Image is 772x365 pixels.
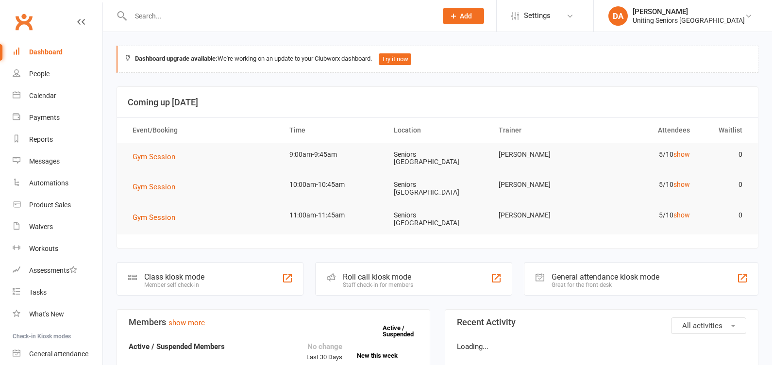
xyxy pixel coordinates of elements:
h3: Coming up [DATE] [128,98,747,107]
th: Waitlist [699,118,751,143]
a: People [13,63,102,85]
span: Settings [524,5,551,27]
div: Great for the front desk [552,282,659,288]
div: We're working on an update to your Clubworx dashboard. [117,46,758,73]
td: [PERSON_NAME] [490,173,594,196]
span: Gym Session [133,213,175,222]
div: DA [608,6,628,26]
td: 5/10 [594,173,699,196]
td: Seniors [GEOGRAPHIC_DATA] [385,204,489,234]
td: [PERSON_NAME] [490,143,594,166]
td: Seniors [GEOGRAPHIC_DATA] [385,143,489,174]
a: show more [168,318,205,327]
div: General attendance kiosk mode [552,272,659,282]
div: What's New [29,310,64,318]
button: Try it now [379,53,411,65]
a: show [673,181,690,188]
div: General attendance [29,350,88,358]
input: Search... [128,9,430,23]
button: Gym Session [133,181,182,193]
div: Uniting Seniors [GEOGRAPHIC_DATA] [633,16,745,25]
th: Event/Booking [124,118,281,143]
div: Product Sales [29,201,71,209]
td: [PERSON_NAME] [490,204,594,227]
a: Payments [13,107,102,129]
span: All activities [682,321,722,330]
td: 5/10 [594,204,699,227]
td: 9:00am-9:45am [281,143,385,166]
td: 11:00am-11:45am [281,204,385,227]
td: 0 [699,143,751,166]
div: Workouts [29,245,58,252]
a: Messages [13,150,102,172]
div: People [29,70,50,78]
div: Waivers [29,223,53,231]
p: Loading... [457,341,746,352]
div: Class kiosk mode [144,272,204,282]
span: Gym Session [133,152,175,161]
a: General attendance kiosk mode [13,343,102,365]
div: Tasks [29,288,47,296]
div: Last 30 Days [306,341,342,363]
div: Automations [29,179,68,187]
a: New this week [357,352,419,359]
th: Location [385,118,489,143]
h3: Recent Activity [457,317,746,327]
div: Dashboard [29,48,63,56]
div: Roll call kiosk mode [343,272,413,282]
button: Gym Session [133,151,182,163]
div: [PERSON_NAME] [633,7,745,16]
button: All activities [671,317,746,334]
h3: Members [129,317,418,327]
a: Clubworx [12,10,36,34]
div: No change [306,341,342,352]
strong: Active / Suspended Members [129,342,225,351]
div: Reports [29,135,53,143]
a: Tasks [13,282,102,303]
a: show [673,211,690,219]
div: Member self check-in [144,282,204,288]
td: 0 [699,204,751,227]
button: Add [443,8,484,24]
td: 10:00am-10:45am [281,173,385,196]
th: Attendees [594,118,699,143]
a: show [673,150,690,158]
div: Payments [29,114,60,121]
div: Staff check-in for members [343,282,413,288]
a: Product Sales [13,194,102,216]
a: Automations [13,172,102,194]
td: 0 [699,173,751,196]
span: Add [460,12,472,20]
td: 5/10 [594,143,699,166]
a: Active / Suspended [383,317,425,345]
a: What's New [13,303,102,325]
a: Calendar [13,85,102,107]
div: Calendar [29,92,56,100]
a: Workouts [13,238,102,260]
td: Seniors [GEOGRAPHIC_DATA] [385,173,489,204]
button: Gym Session [133,212,182,223]
div: Messages [29,157,60,165]
a: Reports [13,129,102,150]
a: Waivers [13,216,102,238]
span: Gym Session [133,182,175,191]
strong: Dashboard upgrade available: [135,55,218,62]
a: Dashboard [13,41,102,63]
th: Time [281,118,385,143]
th: Trainer [490,118,594,143]
div: Assessments [29,266,77,274]
a: Assessments [13,260,102,282]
